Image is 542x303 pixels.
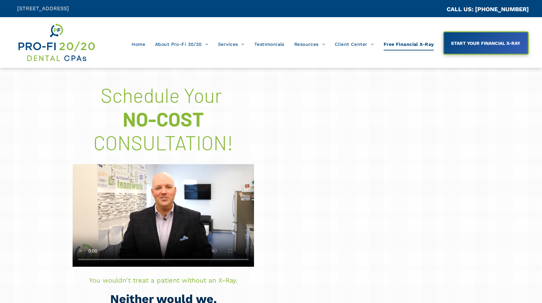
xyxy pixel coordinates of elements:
span: Schedule Your [101,83,222,107]
font: NO-COST [123,107,204,131]
span: START YOUR FINANCIAL X-RAY [449,37,523,49]
a: Resources [289,38,330,50]
span: [STREET_ADDRESS] [17,5,69,12]
a: Free Financial X-Ray [379,38,439,50]
a: Services [213,38,249,50]
a: About Pro-Fi 20/20 [150,38,213,50]
a: START YOUR FINANCIAL X-RAY [443,31,529,55]
a: Client Center [330,38,379,50]
a: Testimonials [249,38,289,50]
img: Get Dental CPA Consulting, Bookkeeping, & Bank Loans [17,22,96,63]
a: Home [127,38,150,50]
font: CONSULTATION! [93,131,233,154]
a: CALL US: [PHONE_NUMBER] [447,6,529,13]
span: CA::CALLC [419,6,447,13]
span: You wouldn't treat a patient without an X-Ray. [89,276,238,284]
